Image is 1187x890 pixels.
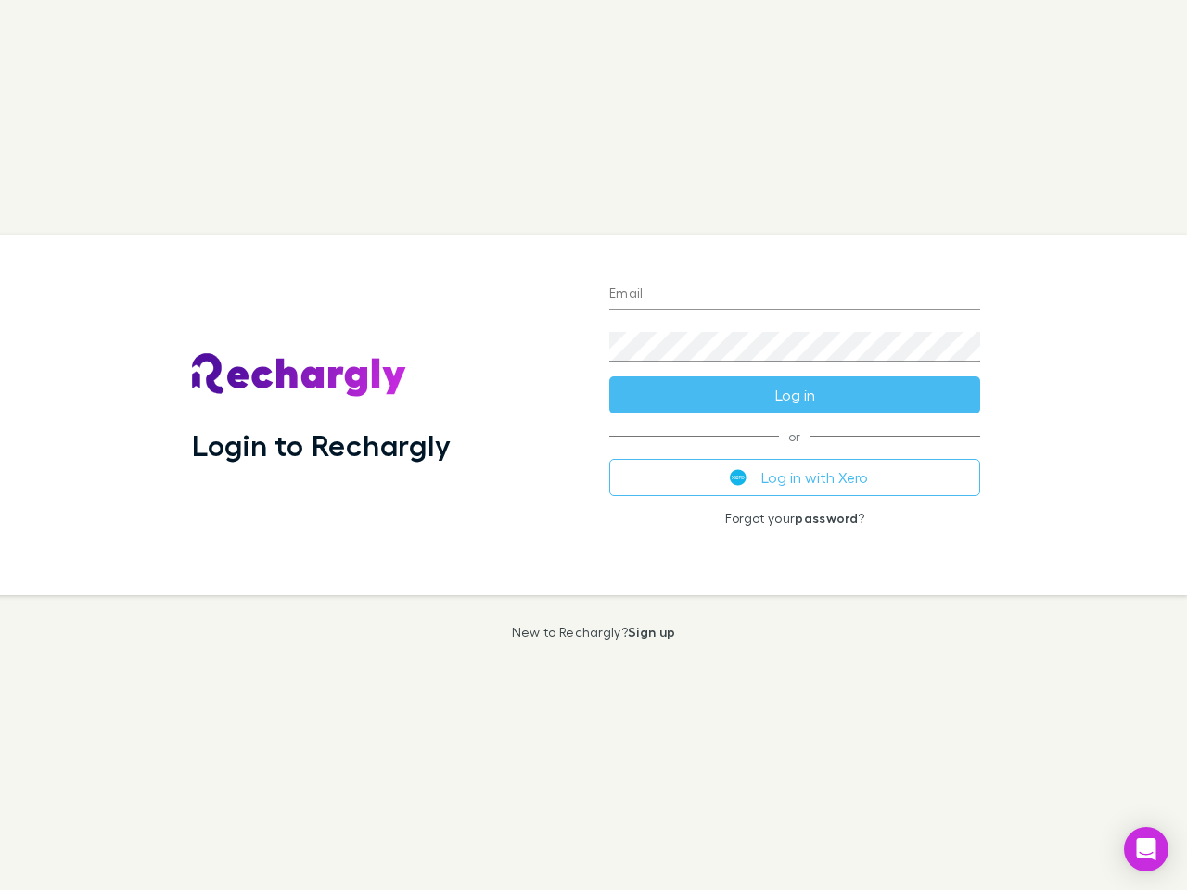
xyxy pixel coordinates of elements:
a: Sign up [628,624,675,640]
span: or [609,436,980,437]
h1: Login to Rechargly [192,427,451,463]
button: Log in [609,376,980,413]
p: Forgot your ? [609,511,980,526]
button: Log in with Xero [609,459,980,496]
a: password [795,510,858,526]
div: Open Intercom Messenger [1124,827,1168,871]
p: New to Rechargly? [512,625,676,640]
img: Xero's logo [730,469,747,486]
img: Rechargly's Logo [192,353,407,398]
